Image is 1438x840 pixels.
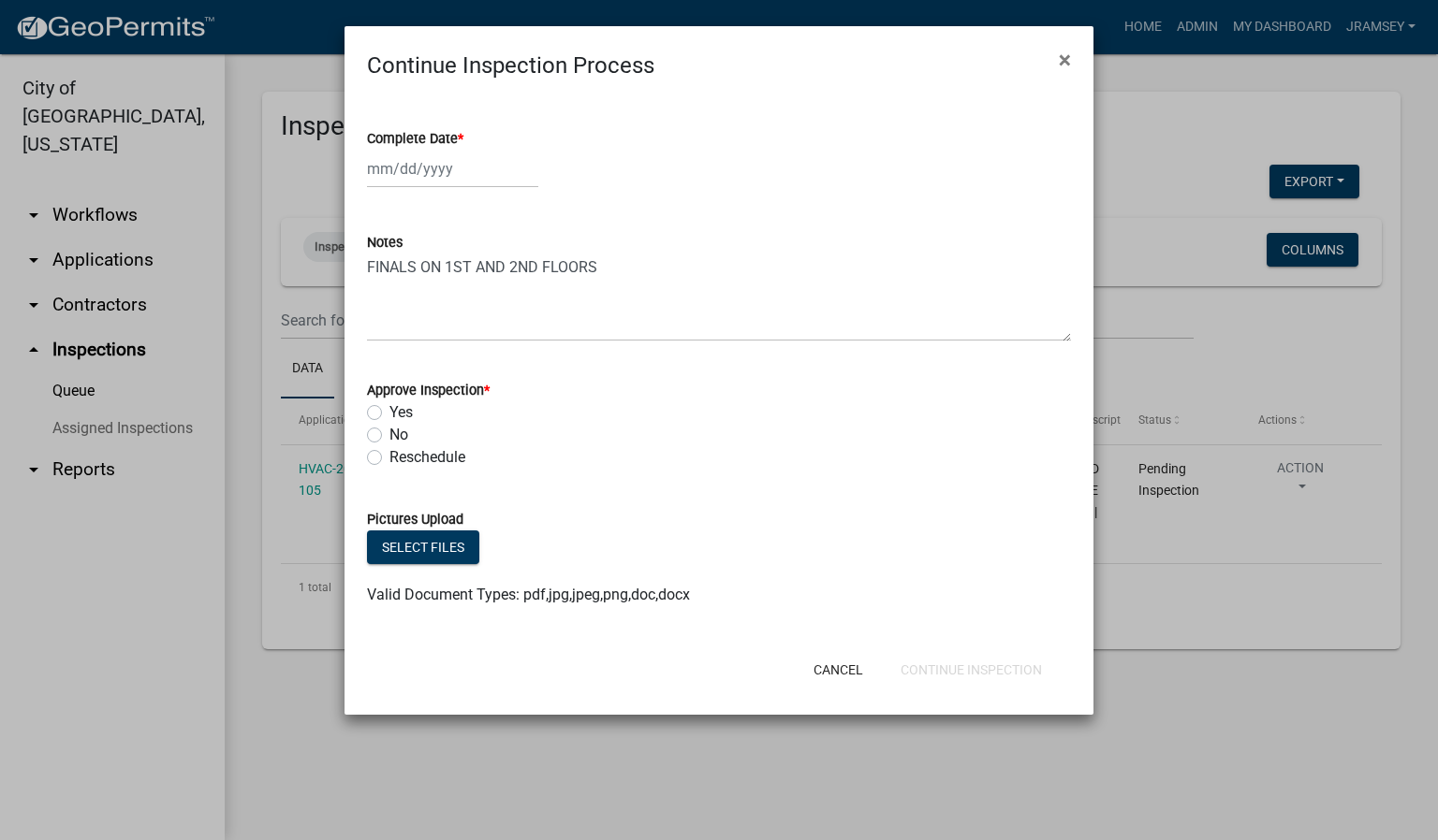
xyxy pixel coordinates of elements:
input: mm/dd/yyyy [367,150,538,188]
h4: Continue Inspection Process [367,49,654,82]
button: Continue Inspection [886,653,1057,687]
label: Yes [389,401,413,424]
button: Cancel [799,653,878,687]
button: Select files [367,530,479,564]
label: Complete Date [367,133,463,146]
label: Pictures Upload [367,514,463,527]
label: Reschedule [389,446,465,469]
span: × [1059,47,1071,73]
label: Notes [367,237,403,250]
span: Valid Document Types: pdf,jpg,jpeg,png,doc,docx [367,586,690,603]
label: Approve Inspection [367,384,490,398]
button: Close [1044,34,1086,86]
label: No [389,424,408,446]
